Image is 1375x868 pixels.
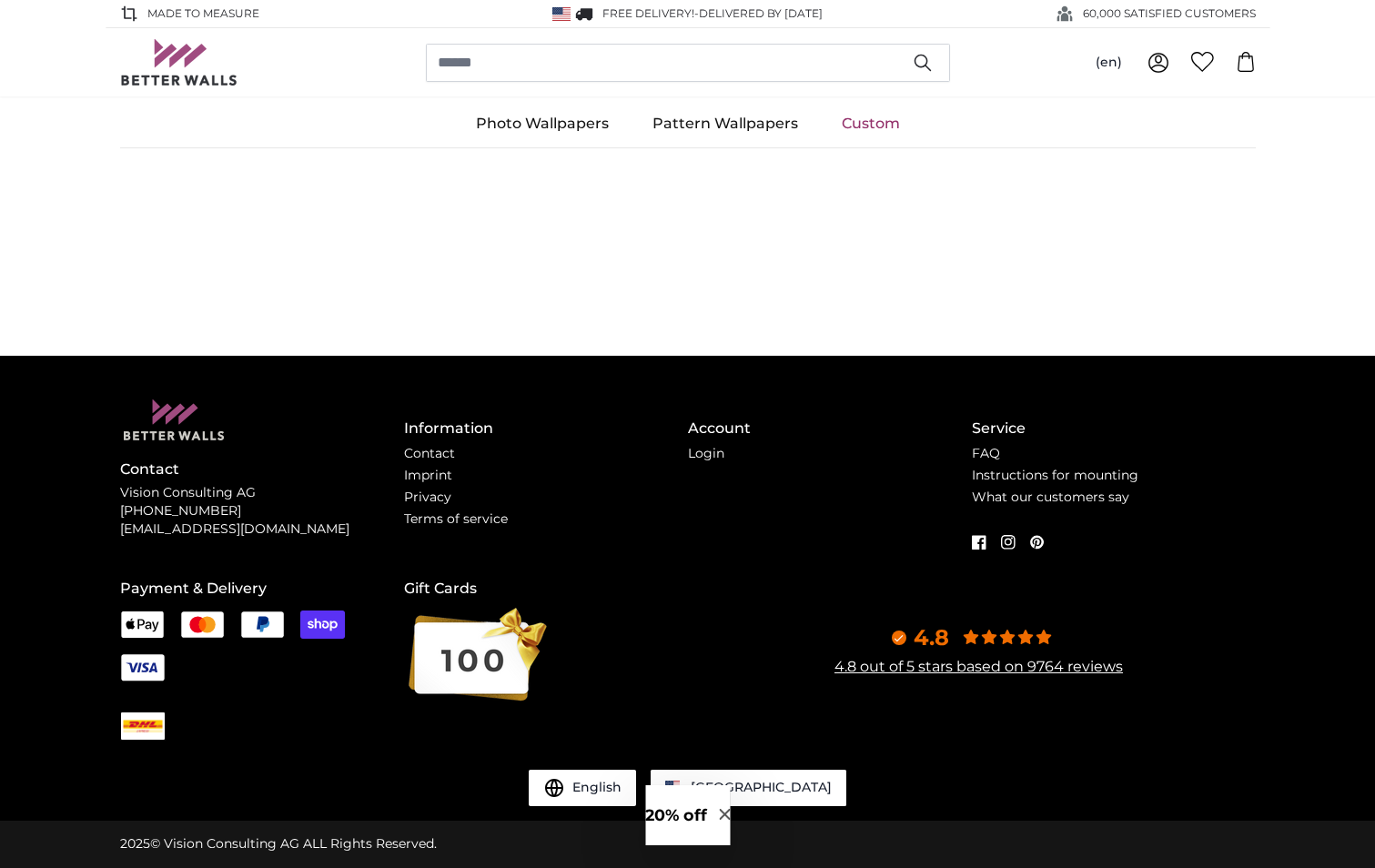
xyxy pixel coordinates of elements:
[404,510,508,527] a: Terms of service
[120,835,437,853] div: © Vision Consulting AG ALL Rights Reserved.
[820,100,922,147] a: Custom
[404,445,455,461] a: Contact
[404,489,451,505] a: Privacy
[404,418,688,439] h4: Information
[651,770,846,806] a: United States [GEOGRAPHIC_DATA]
[972,489,1129,505] a: What our customers say
[404,467,452,483] a: Imprint
[147,5,259,22] span: Made to Measure
[120,484,404,539] p: Vision Consulting AG [PHONE_NUMBER] [EMAIL_ADDRESS][DOMAIN_NAME]
[631,100,820,147] a: Pattern Wallpapers
[121,718,165,734] img: DEX
[688,445,724,461] a: Login
[404,578,688,600] h4: Gift Cards
[699,6,823,20] span: Delivered by [DATE]
[120,39,238,86] img: Betterwalls
[120,578,404,600] h4: Payment & Delivery
[694,6,823,20] span: -
[552,7,571,21] img: United States
[834,658,1123,675] a: 4.8 out of 5 stars based on 9764 reviews
[972,418,1256,439] h4: Service
[120,459,404,480] h4: Contact
[665,781,680,792] img: United States
[691,779,832,795] span: [GEOGRAPHIC_DATA]
[1081,46,1137,79] button: (en)
[454,100,631,147] a: Photo Wallpapers
[972,467,1138,483] a: Instructions for mounting
[1083,5,1256,22] span: 60,000 SATISFIED CUSTOMERS
[688,418,972,439] h4: Account
[572,779,622,797] span: English
[602,6,694,20] span: FREE delivery!
[529,770,636,806] button: English
[972,445,1000,461] a: FAQ
[120,835,150,852] span: 2025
